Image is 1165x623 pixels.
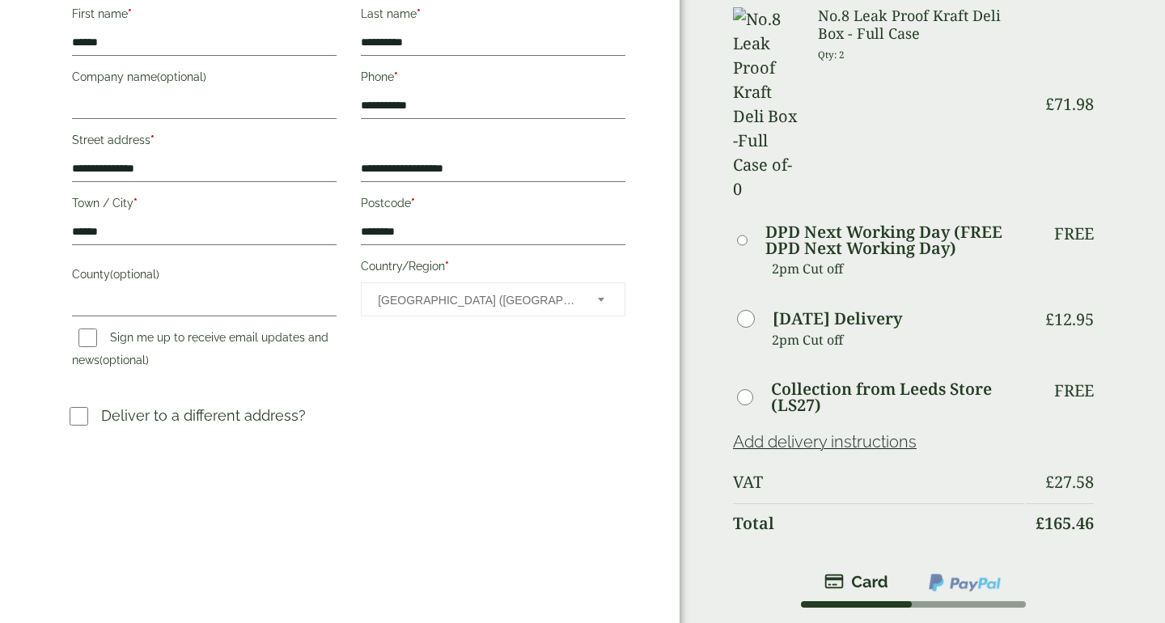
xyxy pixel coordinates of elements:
[1045,471,1094,493] bdi: 27.58
[394,70,398,83] abbr: required
[101,405,306,426] p: Deliver to a different address?
[772,256,1024,281] p: 2pm Cut off
[72,192,337,219] label: Town / City
[733,432,917,451] a: Add delivery instructions
[100,354,149,367] span: (optional)
[72,263,337,290] label: County
[361,192,625,219] label: Postcode
[361,2,625,30] label: Last name
[1036,512,1094,534] bdi: 165.46
[1045,93,1054,115] span: £
[1054,224,1094,244] p: Free
[128,7,132,20] abbr: required
[771,381,1024,413] label: Collection from Leeds Store (LS27)
[72,129,337,156] label: Street address
[1045,308,1054,330] span: £
[417,7,421,20] abbr: required
[133,197,138,210] abbr: required
[1054,381,1094,400] p: Free
[1045,93,1094,115] bdi: 71.98
[818,7,1024,42] h3: No.8 Leak Proof Kraft Deli Box - Full Case
[72,2,337,30] label: First name
[773,311,902,327] label: [DATE] Delivery
[157,70,206,83] span: (optional)
[733,7,799,201] img: No.8 Leak Proof Kraft Deli Box -Full Case of-0
[765,224,1024,256] label: DPD Next Working Day (FREE DPD Next Working Day)
[361,66,625,93] label: Phone
[1045,471,1054,493] span: £
[927,572,1002,593] img: ppcp-gateway.png
[110,268,159,281] span: (optional)
[378,283,576,317] span: United Kingdom (UK)
[445,260,449,273] abbr: required
[733,463,1024,502] th: VAT
[72,331,328,371] label: Sign me up to receive email updates and news
[150,133,155,146] abbr: required
[1036,512,1044,534] span: £
[411,197,415,210] abbr: required
[772,328,1024,352] p: 2pm Cut off
[361,255,625,282] label: Country/Region
[818,49,845,61] small: Qty: 2
[78,328,97,347] input: Sign me up to receive email updates and news(optional)
[72,66,337,93] label: Company name
[361,282,625,316] span: Country/Region
[824,572,888,591] img: stripe.png
[733,503,1024,543] th: Total
[1045,308,1094,330] bdi: 12.95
